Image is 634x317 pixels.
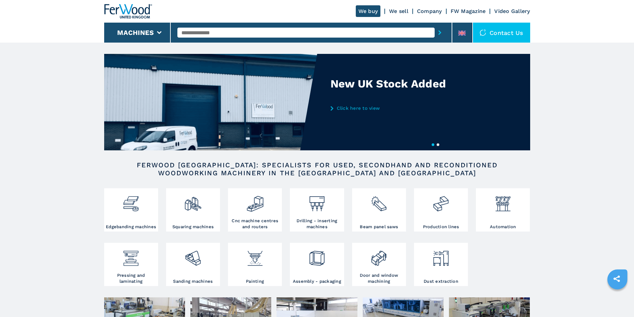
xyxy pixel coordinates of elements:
[354,272,404,284] h3: Door and window machining
[473,23,530,43] div: Contact us
[290,243,344,286] a: Assembly - packaging
[476,188,530,232] a: Automation
[437,143,439,146] button: 2
[104,4,152,19] img: Ferwood
[451,8,486,14] a: FW Magazine
[292,218,342,230] h3: Drilling - inserting machines
[352,188,406,232] a: Beam panel saws
[423,224,459,230] h3: Production lines
[494,8,530,14] a: Video Gallery
[290,188,344,232] a: Drilling - inserting machines
[606,287,629,312] iframe: Chat
[432,190,450,213] img: linee_di_produzione_2.png
[230,218,280,230] h3: Cnc machine centres and routers
[414,188,468,232] a: Production lines
[352,243,406,286] a: Door and window machining
[308,244,326,267] img: montaggio_imballaggio_2.png
[184,244,202,267] img: levigatrici_2.png
[293,278,341,284] h3: Assembly - packaging
[173,278,213,284] h3: Sanding machines
[417,8,442,14] a: Company
[246,244,264,267] img: verniciatura_1.png
[166,243,220,286] a: Sanding machines
[166,188,220,232] a: Squaring machines
[122,244,140,267] img: pressa-strettoia.png
[432,244,450,267] img: aspirazione_1.png
[172,224,214,230] h3: Squaring machines
[424,278,458,284] h3: Dust extraction
[117,29,154,37] button: Machines
[104,54,317,150] img: New UK Stock Added
[228,243,282,286] a: Painting
[104,243,158,286] a: Pressing and laminating
[246,190,264,213] img: centro_di_lavoro_cnc_2.png
[480,29,486,36] img: Contact us
[246,278,264,284] h3: Painting
[432,143,434,146] button: 1
[356,5,381,17] a: We buy
[389,8,408,14] a: We sell
[494,190,512,213] img: automazione.png
[184,190,202,213] img: squadratrici_2.png
[435,25,445,40] button: submit-button
[125,161,509,177] h2: FERWOOD [GEOGRAPHIC_DATA]: SPECIALISTS FOR USED, SECONDHAND AND RECONDITIONED WOODWORKING MACHINE...
[490,224,516,230] h3: Automation
[330,105,461,111] a: Click here to view
[360,224,398,230] h3: Beam panel saws
[228,188,282,232] a: Cnc machine centres and routers
[370,244,388,267] img: lavorazione_porte_finestre_2.png
[106,224,156,230] h3: Edgebanding machines
[370,190,388,213] img: sezionatrici_2.png
[106,272,156,284] h3: Pressing and laminating
[608,270,625,287] a: sharethis
[414,243,468,286] a: Dust extraction
[308,190,326,213] img: foratrici_inseritrici_2.png
[104,188,158,232] a: Edgebanding machines
[122,190,140,213] img: bordatrici_1.png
